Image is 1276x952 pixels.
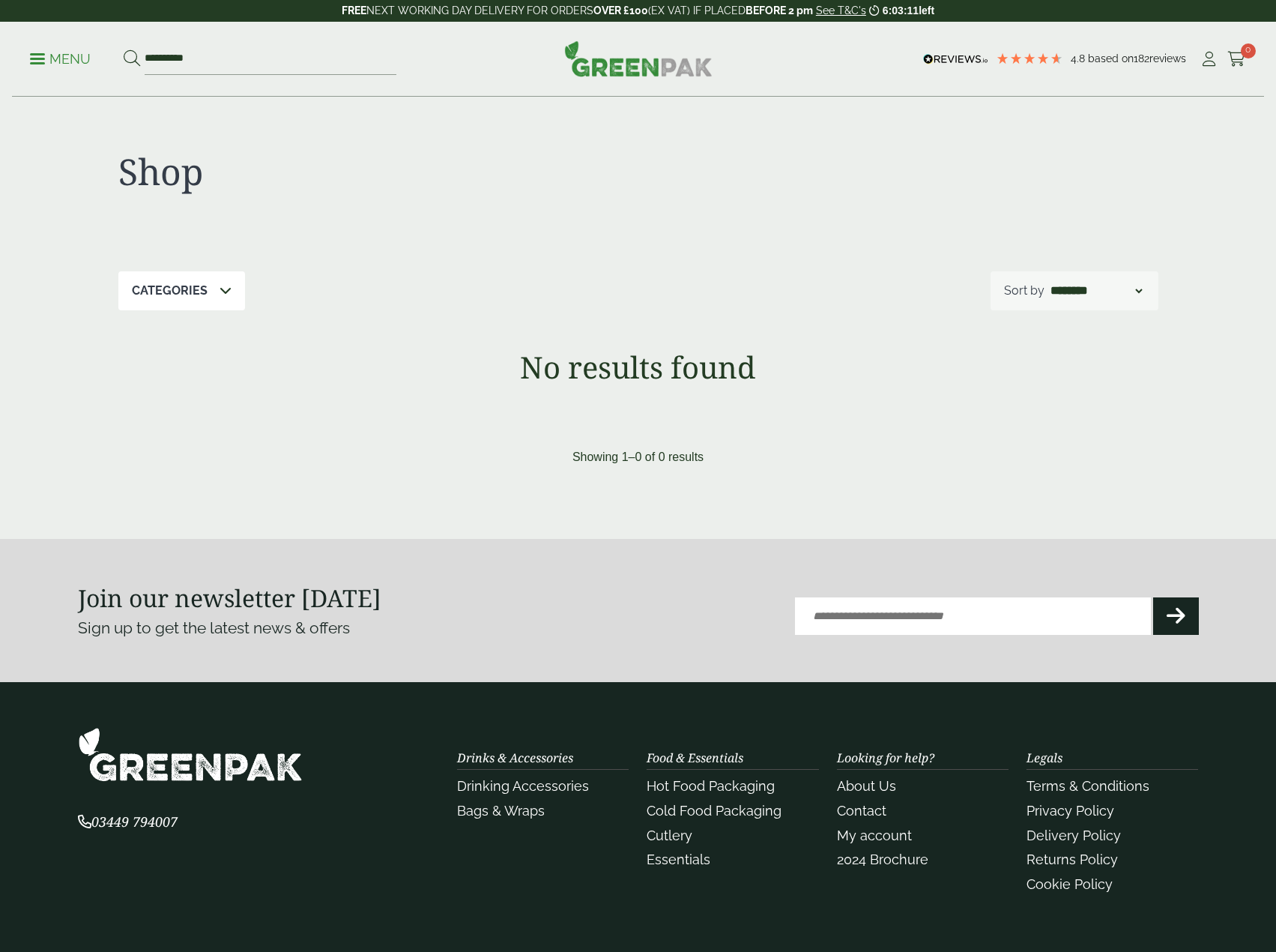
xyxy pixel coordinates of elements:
a: My account [837,828,912,843]
i: My Account [1200,52,1218,67]
img: REVIEWS.io [923,54,988,64]
a: Drinking Accessories [457,778,589,794]
p: Sign up to get the latest news & offers [78,616,582,640]
p: Showing 1–0 of 0 results [572,448,704,466]
a: Delivery Policy [1026,828,1121,843]
span: left [919,4,934,16]
span: 03449 794007 [78,813,178,831]
p: Categories [132,282,208,300]
a: Terms & Conditions [1026,778,1149,794]
span: 4.8 [1071,52,1088,64]
select: Shop order [1047,282,1145,300]
a: 2024 Brochure [837,852,928,867]
i: Cart [1227,52,1246,67]
h1: No results found [78,349,1199,385]
p: Menu [30,50,91,68]
a: 0 [1227,48,1246,70]
strong: FREE [342,4,366,16]
a: Essentials [647,852,710,867]
strong: BEFORE 2 pm [746,4,813,16]
a: Hot Food Packaging [647,778,775,794]
a: About Us [837,778,896,794]
strong: Join our newsletter [DATE] [78,582,381,614]
a: Menu [30,50,91,65]
div: 4.79 Stars [996,52,1063,65]
a: Privacy Policy [1026,803,1114,819]
a: Cookie Policy [1026,876,1113,892]
strong: OVER £100 [593,4,648,16]
a: 03449 794007 [78,816,178,830]
span: reviews [1149,52,1186,64]
img: GreenPak Supplies [564,40,713,76]
a: Contact [837,803,886,819]
span: Based on [1088,52,1134,64]
a: Bags & Wraps [457,803,545,819]
img: GreenPak Supplies [78,727,303,782]
span: 0 [1241,43,1256,58]
p: Sort by [1004,282,1044,300]
a: See T&C's [816,4,866,16]
a: Returns Policy [1026,852,1118,867]
a: Cold Food Packaging [647,803,781,819]
span: 182 [1134,52,1149,64]
span: 6:03:11 [883,4,919,16]
h1: Shop [118,150,638,193]
a: Cutlery [647,828,692,843]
